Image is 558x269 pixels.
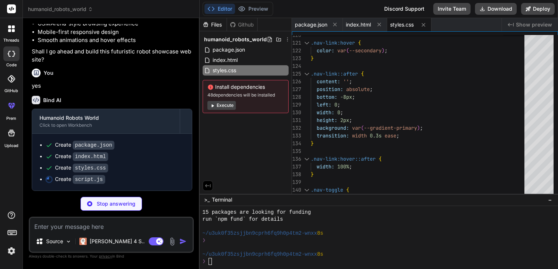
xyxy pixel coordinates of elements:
[204,36,267,43] span: humanoid_robots_world
[204,196,210,203] span: >_
[349,117,352,123] span: ;
[337,163,349,170] span: 100%
[292,163,301,171] div: 137
[311,171,314,178] span: }
[292,124,301,132] div: 132
[73,152,108,161] code: index.html
[302,70,311,78] div: Click to collapse the range.
[55,164,108,172] div: Create
[340,94,352,100] span: -8px
[361,70,364,77] span: {
[292,55,301,62] div: 123
[44,69,54,77] h6: You
[379,156,382,162] span: {
[390,21,414,28] span: styles.css
[302,186,311,194] div: Click to collapse the range.
[292,78,301,85] div: 126
[97,200,135,207] p: Stop answering
[32,109,180,133] button: Humanoid Robots WorldClick to open Workbench
[352,132,367,139] span: width
[73,141,114,150] code: package.json
[516,21,552,28] span: Show preview
[340,117,349,123] span: 2px
[203,251,317,258] span: ~/u3uk0f35zsjjbn9cprh6fq9h0p4tm2-wnxx
[302,155,311,163] div: Click to collapse the range.
[99,254,112,258] span: privacy
[346,86,370,92] span: absolute
[292,93,301,101] div: 128
[311,186,343,193] span: .nav-toggle
[292,101,301,109] div: 129
[317,132,349,139] span: transition:
[311,156,376,162] span: .nav-link:hover::after
[317,109,334,116] span: width:
[361,125,364,131] span: (
[4,143,18,149] label: Upload
[317,78,340,85] span: content:
[343,78,349,85] span: ''
[179,238,187,245] img: icon
[292,85,301,93] div: 127
[380,3,429,15] div: Discord Support
[73,164,108,172] code: styles.css
[200,21,227,28] div: Files
[39,114,172,122] div: Humanoid Robots World
[349,47,382,54] span: --secondary
[292,62,301,70] div: 124
[6,62,17,68] label: code
[5,245,18,257] img: settings
[203,237,206,244] span: ❯
[292,47,301,55] div: 122
[43,97,61,104] h6: Bind AI
[6,115,16,122] label: prem
[32,48,192,64] p: Shall I go ahead and build this futuristic robot showcase website?
[317,251,323,258] span: 8s
[349,163,352,170] span: ;
[227,21,257,28] div: Github
[352,125,361,131] span: var
[420,125,423,131] span: ;
[207,83,284,91] span: Install dependencies
[548,196,552,203] span: −
[207,92,284,98] span: 48 dependencies will be installed
[346,21,371,28] span: index.html
[311,140,314,147] span: }
[212,45,246,54] span: package.json
[317,47,334,54] span: color:
[73,175,105,184] code: script.js
[204,4,235,14] button: Editor
[168,237,176,246] img: attachment
[3,37,19,43] label: threads
[203,216,283,223] span: run `npm fund` for details
[292,178,301,186] div: 139
[475,3,517,15] button: Download
[292,109,301,116] div: 130
[385,47,387,54] span: ;
[203,230,317,237] span: ~/u3uk0f35zsjjbn9cprh6fq9h0p4tm2-wnxx
[203,258,206,265] span: ❯
[65,238,72,245] img: Pick Models
[38,20,192,28] li: GSMArena-style browsing experience
[337,47,346,54] span: var
[352,94,355,100] span: ;
[302,39,311,47] div: Click to collapse the range.
[29,253,194,260] p: Always double-check its answers. Your in Bind
[292,70,301,78] div: 125
[385,132,396,139] span: ease
[433,3,471,15] button: Invite Team
[203,209,311,216] span: 15 packages are looking for funding
[311,70,358,77] span: .nav-link::after
[340,109,343,116] span: ;
[55,175,105,183] div: Create
[382,47,385,54] span: )
[292,186,301,194] div: 140
[292,155,301,163] div: 136
[311,39,355,46] span: .nav-link:hover
[346,186,349,193] span: {
[292,140,301,147] div: 134
[370,132,382,139] span: 0.3s
[396,132,399,139] span: ;
[311,55,314,62] span: }
[417,125,420,131] span: )
[295,21,327,28] span: package.json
